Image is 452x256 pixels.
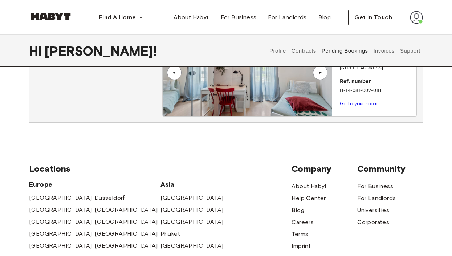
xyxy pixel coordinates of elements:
p: IT-14-081-002-01H [340,87,414,94]
a: [GEOGRAPHIC_DATA] [29,241,92,250]
span: Blog [318,13,331,22]
a: Blog [292,206,304,215]
a: About Habyt [168,10,215,25]
img: Image of the room [163,29,332,116]
button: Find A Home [93,10,149,25]
a: [GEOGRAPHIC_DATA] [160,194,224,202]
button: Profile [269,35,287,67]
a: Corporates [357,218,389,227]
a: [GEOGRAPHIC_DATA] [29,194,92,202]
a: [GEOGRAPHIC_DATA] [160,241,224,250]
button: Invoices [372,35,395,67]
a: [GEOGRAPHIC_DATA] [160,218,224,226]
a: Help Center [292,194,326,203]
span: About Habyt [174,13,209,22]
a: [GEOGRAPHIC_DATA] [29,229,92,238]
a: Go to your room [340,101,378,106]
a: For Business [357,182,393,191]
a: [GEOGRAPHIC_DATA] [95,218,158,226]
a: For Business [215,10,262,25]
a: [GEOGRAPHIC_DATA] [95,206,158,214]
a: [GEOGRAPHIC_DATA] [95,229,158,238]
span: Asia [160,180,226,189]
span: [PERSON_NAME] ! [45,43,157,58]
span: Find A Home [99,13,136,22]
span: Get in Touch [354,13,392,22]
a: Imprint [292,242,311,251]
button: Get in Touch [348,10,398,25]
span: Community [357,163,423,174]
a: Careers [292,218,314,227]
a: For Landlords [262,10,312,25]
span: Company [292,163,357,174]
span: For Landlords [268,13,306,22]
img: Habyt [29,13,73,20]
a: [GEOGRAPHIC_DATA] [160,206,224,214]
span: Europe [29,180,160,189]
div: user profile tabs [267,35,423,67]
div: ▲ [317,70,324,75]
button: Contracts [290,35,317,67]
button: Support [399,35,421,67]
button: Pending Bookings [321,35,369,67]
a: Universities [357,206,389,215]
a: For Landlords [357,194,396,203]
a: [GEOGRAPHIC_DATA] [95,241,158,250]
a: Terms [292,230,308,239]
a: Dusseldorf [95,194,125,202]
a: Phuket [160,229,180,238]
span: For Business [221,13,257,22]
a: Blog [313,10,337,25]
p: Ref. number [340,78,414,86]
img: avatar [410,11,423,24]
a: About Habyt [292,182,327,191]
div: ▲ [171,70,178,75]
a: [GEOGRAPHIC_DATA] [29,206,92,214]
p: [STREET_ADDRESS] [340,65,414,72]
a: [GEOGRAPHIC_DATA] [29,218,92,226]
span: Locations [29,163,292,174]
span: Hi [29,43,45,58]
